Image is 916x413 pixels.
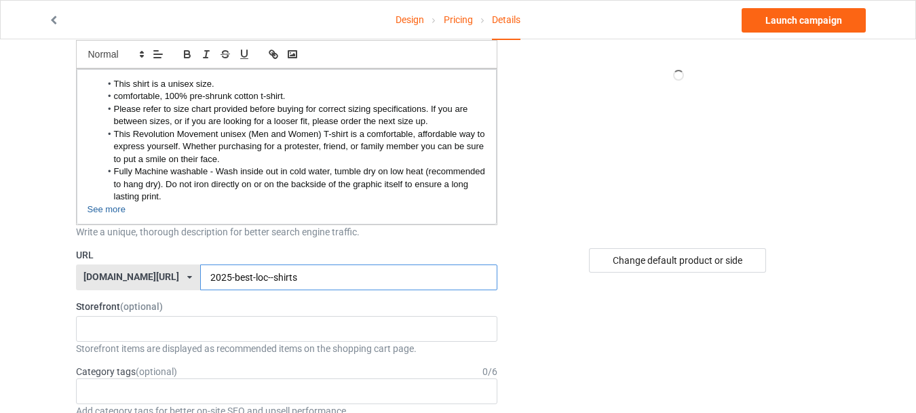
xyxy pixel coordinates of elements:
[492,1,520,40] div: Details
[76,225,498,239] div: Write a unique, thorough description for better search engine traffic.
[120,301,163,312] span: (optional)
[113,79,214,89] span: This shirt is a unisex size.
[113,129,487,164] span: This Revolution Movement unisex (Men and Women) T-shirt is a comfortable, affordable way to expre...
[589,248,766,273] div: Change default product or side
[113,166,487,201] span: Fully Machine washable - Wash inside out in cold water, tumble dry on low heat (recommended to ha...
[76,342,498,355] div: Storefront items are displayed as recommended items on the shopping cart page.
[88,204,126,214] span: See more
[482,365,497,378] div: 0 / 6
[136,366,177,377] span: (optional)
[76,300,498,313] label: Storefront
[76,248,498,262] label: URL
[76,365,177,378] label: Category tags
[83,272,179,281] div: [DOMAIN_NAME][URL]
[113,91,285,101] span: comfortable, 100% pre-shrunk cotton t-shirt.
[742,8,866,33] a: Launch campaign
[444,1,473,39] a: Pricing
[396,1,424,39] a: Design
[113,104,470,126] span: Please refer to size chart provided before buying for correct sizing specifications. If you are b...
